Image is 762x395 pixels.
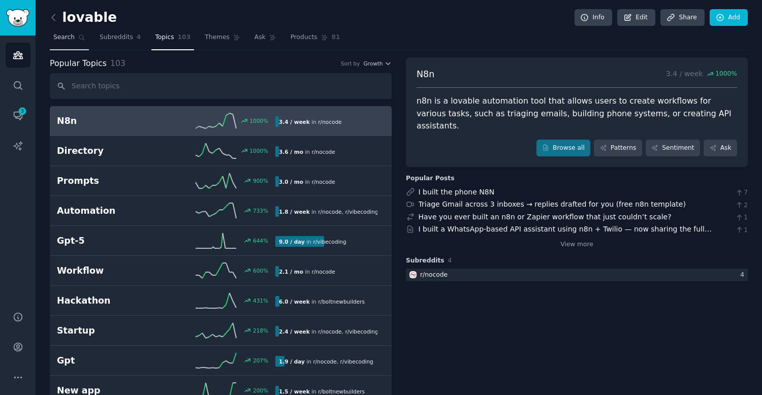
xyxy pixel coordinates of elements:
[318,388,365,394] span: r/ boltnewbuilders
[419,188,495,196] a: I built the phone N8N
[617,9,655,26] a: Edit
[50,286,392,316] a: Hackathon431%6.0 / weekin r/boltnewbuilders
[279,239,305,245] b: 9.0 / day
[279,209,310,215] b: 1.8 / week
[18,108,27,115] span: 3
[255,33,266,42] span: Ask
[50,10,117,26] h2: lovable
[311,269,335,275] span: r/ nocode
[342,209,343,215] span: ,
[342,328,343,335] span: ,
[57,205,166,217] h2: Automation
[287,29,344,50] a: Products81
[536,140,591,157] a: Browse all
[406,174,455,183] div: Popular Posts
[275,266,339,277] div: in
[363,60,383,67] span: Growth
[311,179,335,185] span: r/ nocode
[253,357,268,364] div: 207 %
[137,33,141,42] span: 4
[53,33,75,42] span: Search
[249,117,268,124] div: 1000 %
[6,9,29,27] img: GummySearch logo
[735,188,748,197] span: 7
[110,58,125,68] span: 103
[275,296,368,307] div: in
[50,73,392,99] input: Search topics
[275,176,339,187] div: in
[660,9,704,26] a: Share
[575,9,612,26] a: Info
[100,33,133,42] span: Subreddits
[311,149,335,155] span: r/ nocode
[57,115,166,127] h2: N8n
[57,235,166,247] h2: Gpt-5
[275,146,339,157] div: in
[253,177,268,184] div: 900 %
[646,140,700,157] a: Sentiment
[417,68,434,81] span: N8n
[715,70,737,79] span: 1000 %
[279,269,303,275] b: 2.1 / mo
[50,106,392,136] a: N8n1000%3.4 / weekin r/nocode
[666,68,737,81] p: 3.4 / week
[417,95,737,133] div: n8n is a lovable automation tool that allows users to create workflows for various tasks, such as...
[50,57,107,70] span: Popular Topics
[406,269,748,281] a: nocoder/nocode4
[345,328,378,335] span: r/ vibecoding
[409,271,417,278] img: nocode
[318,209,341,215] span: r/ nocode
[155,33,174,42] span: Topics
[57,265,166,277] h2: Workflow
[279,358,305,365] b: 1.9 / day
[151,29,194,50] a: Topics103
[279,388,310,394] b: 1.5 / week
[313,239,346,245] span: r/ vibecoding
[253,327,268,334] div: 218 %
[313,358,336,365] span: r/ nocode
[96,29,144,50] a: Subreddits4
[50,196,392,226] a: Automation733%1.8 / weekin r/nocode,r/vibecoding
[594,140,642,157] a: Patterns
[448,257,452,264] span: 4
[340,358,373,365] span: r/ vibecoding
[253,387,268,394] div: 200 %
[740,271,748,280] div: 4
[735,226,748,235] span: 1
[406,256,444,266] span: Subreddits
[253,297,268,304] div: 431 %
[249,147,268,154] div: 1000 %
[57,324,166,337] h2: Startup
[337,358,338,365] span: ,
[419,213,672,221] a: Have you ever built an n8n or Zapier workflow that just couldn’t scale?
[50,316,392,346] a: Startup218%2.4 / weekin r/nocode,r/vibecoding
[341,60,360,67] div: Sort by
[205,33,230,42] span: Themes
[57,145,166,157] h2: Directory
[57,175,166,187] h2: Prompts
[318,119,341,125] span: r/ nocode
[279,299,310,305] b: 6.0 / week
[178,33,191,42] span: 103
[50,226,392,256] a: Gpt-5644%9.0 / dayin r/vibecoding
[57,294,166,307] h2: Hackathon
[710,9,748,26] a: Add
[420,271,448,280] div: r/ nocode
[275,236,350,247] div: in
[363,60,392,67] button: Growth
[735,201,748,210] span: 2
[345,209,378,215] span: r/ vibecoding
[50,256,392,286] a: Workflow600%2.1 / moin r/nocode
[253,237,268,244] div: 644 %
[50,29,89,50] a: Search
[318,299,365,305] span: r/ boltnewbuilders
[279,328,310,335] b: 2.4 / week
[253,207,268,214] div: 733 %
[560,240,593,249] a: View more
[291,33,317,42] span: Products
[251,29,280,50] a: Ask
[332,33,340,42] span: 81
[50,166,392,196] a: Prompts900%3.0 / moin r/nocode
[50,136,392,166] a: Directory1000%3.6 / moin r/nocode
[6,103,30,128] a: 3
